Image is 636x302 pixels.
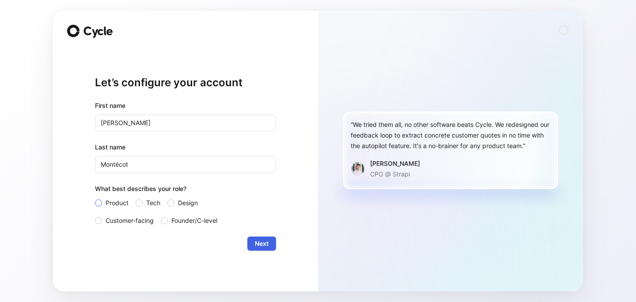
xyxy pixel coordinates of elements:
span: Founder/C-level [171,215,217,226]
h1: Let’s configure your account [95,76,276,90]
div: First name [95,100,276,111]
p: CPO @ Strapi [370,169,420,180]
span: Customer-facing [106,215,154,226]
label: Last name [95,142,276,153]
input: John [95,115,276,131]
span: Design [178,198,198,208]
button: Next [247,237,276,251]
span: Tech [146,198,160,208]
div: [PERSON_NAME] [370,158,420,169]
div: “We tried them all, no other software beats Cycle. We redesigned our feedback loop to extract con... [351,119,550,151]
div: What best describes your role? [95,183,276,198]
span: Next [255,238,269,249]
span: Product [106,198,129,208]
input: Doe [95,156,276,173]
